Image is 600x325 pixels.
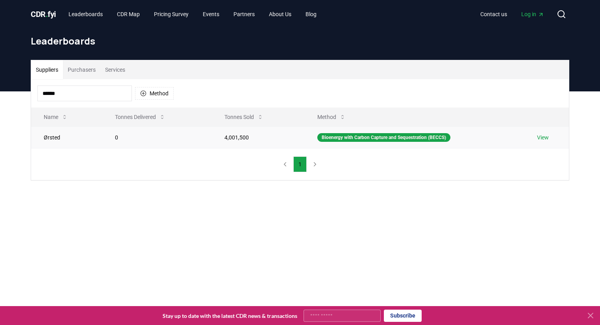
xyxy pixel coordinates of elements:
span: . [46,9,48,19]
a: Contact us [474,7,513,21]
a: Events [196,7,226,21]
button: Method [135,87,174,100]
button: Method [311,109,352,125]
button: Tonnes Sold [218,109,270,125]
nav: Main [474,7,550,21]
td: 0 [102,126,212,148]
td: 4,001,500 [212,126,305,148]
a: CDR.fyi [31,9,56,20]
span: Log in [521,10,544,18]
button: 1 [293,156,307,172]
a: Log in [515,7,550,21]
button: Services [100,60,130,79]
a: Pricing Survey [148,7,195,21]
a: CDR Map [111,7,146,21]
div: Bioenergy with Carbon Capture and Sequestration (BECCS) [317,133,450,142]
a: View [537,134,549,141]
a: Leaderboards [62,7,109,21]
td: Ørsted [31,126,102,148]
a: Blog [299,7,323,21]
nav: Main [62,7,323,21]
button: Tonnes Delivered [109,109,172,125]
button: Name [37,109,74,125]
button: Suppliers [31,60,63,79]
span: CDR fyi [31,9,56,19]
a: Partners [227,7,261,21]
button: Purchasers [63,60,100,79]
h1: Leaderboards [31,35,569,47]
a: About Us [263,7,298,21]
